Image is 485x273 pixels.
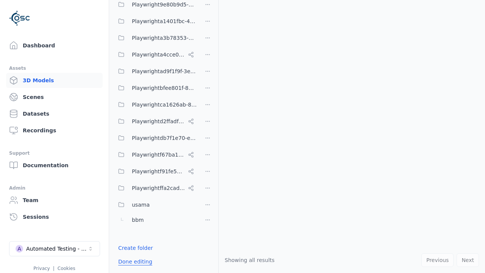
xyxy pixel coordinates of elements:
button: Playwrightffa2cad8-0214-4c2f-a758-8e9593c5a37e [114,180,197,196]
a: Scenes [6,89,103,105]
a: 3D Models [6,73,103,88]
button: Playwrightf67ba199-386a-42d1-aebc-3b37e79c7296 [114,147,197,162]
span: Playwrightca1626ab-8cec-4ddc-b85a-2f9392fe08d1 [132,100,197,109]
button: Playwrightad9f1f9f-3e6a-4231-8f19-c506bf64a382 [114,64,197,79]
button: Create folder [114,241,158,255]
a: Recordings [6,123,103,138]
a: Create folder [118,244,153,252]
img: Logo [9,8,30,29]
div: Automated Testing - Playwright [26,245,88,253]
span: bbm [132,215,144,224]
button: Playwrightbfee801f-8be1-42a6-b774-94c49e43b650 [114,80,197,96]
button: Playwrighta3b78353-5999-46c5-9eab-70007203469a [114,30,197,45]
button: bbm [114,212,197,227]
span: Playwrighta4cce06a-a8e6-4c0d-bfc1-93e8d78d750a [132,50,185,59]
a: Sessions [6,209,103,224]
span: Playwrightf67ba199-386a-42d1-aebc-3b37e79c7296 [132,150,185,159]
div: A [16,245,23,253]
a: Documentation [6,158,103,173]
span: Playwrightf91fe523-dd75-44f3-a953-451f6070cb42 [132,167,185,176]
span: Playwrighta1401fbc-43d7-48dd-a309-be935d99d708 [132,17,197,26]
span: Playwrightd2ffadf0-c973-454c-8fcf-dadaeffcb802 [132,117,185,126]
button: Select a workspace [9,241,100,256]
div: Assets [9,64,100,73]
span: Playwrightad9f1f9f-3e6a-4231-8f19-c506bf64a382 [132,67,197,76]
a: Dashboard [6,38,103,53]
div: Support [9,149,100,158]
span: Playwrightbfee801f-8be1-42a6-b774-94c49e43b650 [132,83,197,93]
span: Playwrightdb7f1e70-e54d-4da7-b38d-464ac70cc2ba [132,133,197,143]
button: Done editing [114,255,157,268]
a: Datasets [6,106,103,121]
span: Playwrightffa2cad8-0214-4c2f-a758-8e9593c5a37e [132,184,185,193]
a: Cookies [58,266,75,271]
button: Playwrightca1626ab-8cec-4ddc-b85a-2f9392fe08d1 [114,97,197,112]
span: usama [132,200,150,209]
a: Team [6,193,103,208]
button: Playwrightdb7f1e70-e54d-4da7-b38d-464ac70cc2ba [114,130,197,146]
button: Playwrighta4cce06a-a8e6-4c0d-bfc1-93e8d78d750a [114,47,197,62]
a: Privacy [33,266,50,271]
div: Admin [9,184,100,193]
button: Playwrightf91fe523-dd75-44f3-a953-451f6070cb42 [114,164,197,179]
span: | [53,266,55,271]
button: usama [114,197,197,212]
button: Playwrightd2ffadf0-c973-454c-8fcf-dadaeffcb802 [114,114,197,129]
button: Playwrighta1401fbc-43d7-48dd-a309-be935d99d708 [114,14,197,29]
span: Playwrighta3b78353-5999-46c5-9eab-70007203469a [132,33,197,42]
span: Showing all results [225,257,275,263]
